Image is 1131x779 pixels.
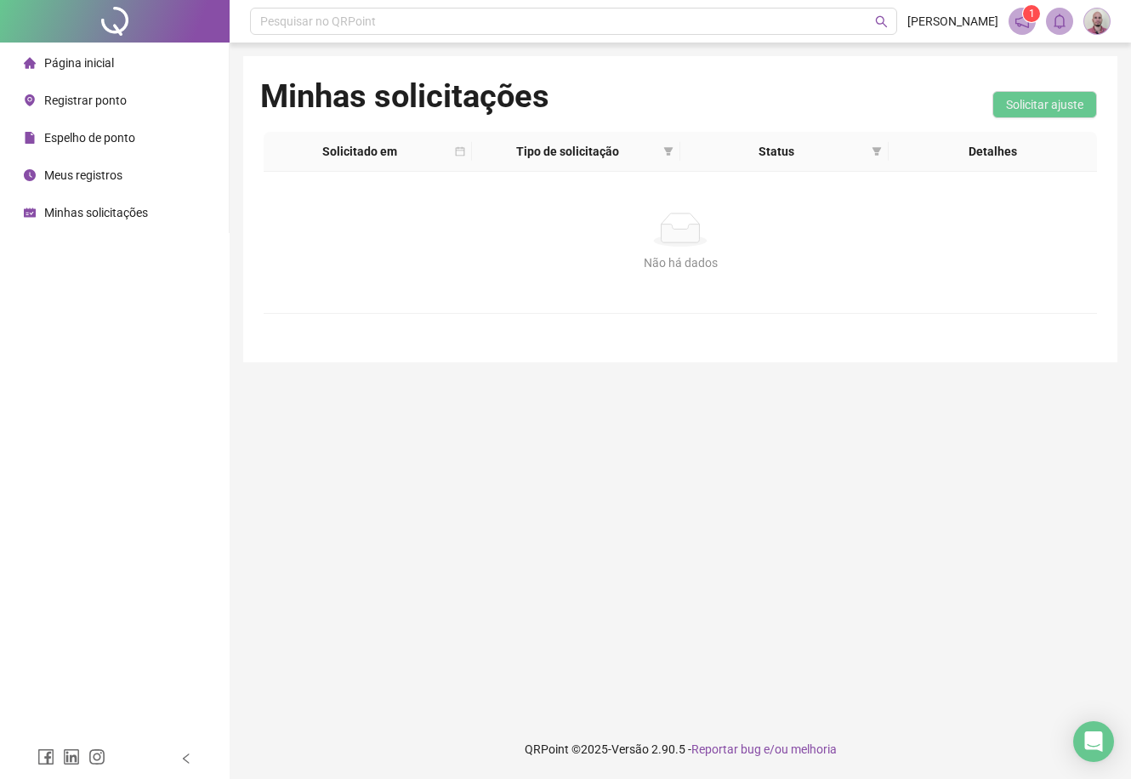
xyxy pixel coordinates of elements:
[611,742,649,756] span: Versão
[24,207,36,219] span: schedule
[63,748,80,765] span: linkedin
[44,168,122,182] span: Meus registros
[260,77,549,116] h1: Minhas solicitações
[660,139,677,164] span: filter
[230,719,1131,779] footer: QRPoint © 2025 - 2.90.5 -
[1014,14,1030,29] span: notification
[868,139,885,164] span: filter
[44,94,127,107] span: Registrar ponto
[1052,14,1067,29] span: bell
[24,57,36,69] span: home
[1073,721,1114,762] div: Open Intercom Messenger
[44,131,135,145] span: Espelho de ponto
[479,142,656,161] span: Tipo de solicitação
[687,142,865,161] span: Status
[88,748,105,765] span: instagram
[691,742,837,756] span: Reportar bug e/ou melhoria
[24,132,36,144] span: file
[452,139,469,164] span: calendar
[1006,95,1083,114] span: Solicitar ajuste
[24,169,36,181] span: clock-circle
[37,748,54,765] span: facebook
[907,12,998,31] span: [PERSON_NAME]
[875,15,888,28] span: search
[872,146,882,156] span: filter
[44,56,114,70] span: Página inicial
[889,132,1097,172] th: Detalhes
[270,142,448,161] span: Solicitado em
[1084,9,1110,34] img: 1170
[992,91,1097,118] button: Solicitar ajuste
[44,206,148,219] span: Minhas solicitações
[455,146,465,156] span: calendar
[180,753,192,765] span: left
[284,253,1077,272] div: Não há dados
[1023,5,1040,22] sup: 1
[24,94,36,106] span: environment
[1029,8,1035,20] span: 1
[663,146,673,156] span: filter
